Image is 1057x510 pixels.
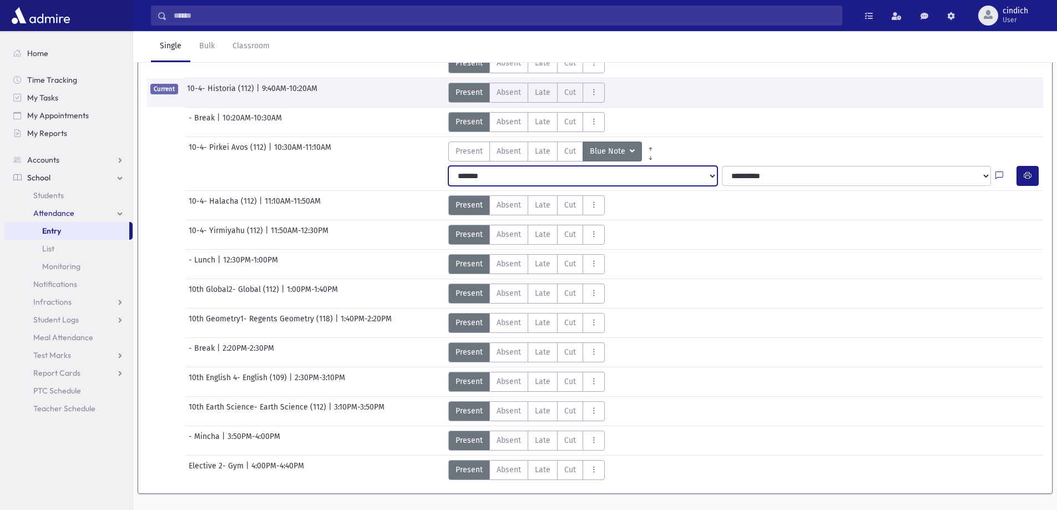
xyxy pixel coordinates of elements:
span: Meal Attendance [33,332,93,342]
div: AttTypes [448,195,605,215]
a: Students [4,186,133,204]
span: Cut [564,435,576,446]
input: Search [167,6,842,26]
span: Late [535,258,550,270]
div: AttTypes [448,313,605,333]
div: AttTypes [448,53,605,73]
span: Late [535,346,550,358]
span: Late [535,116,550,128]
div: AttTypes [448,342,605,362]
span: Absent [497,376,521,387]
span: Late [535,199,550,211]
span: Absent [497,346,521,358]
span: Late [535,435,550,446]
span: Cut [564,464,576,476]
span: | [328,401,334,421]
div: AttTypes [448,460,605,480]
span: Current [150,84,178,94]
a: My Tasks [4,89,133,107]
span: Late [535,464,550,476]
div: AttTypes [448,372,605,392]
a: All Later [642,150,659,159]
span: Attendance [33,208,74,218]
div: AttTypes [448,83,605,103]
span: Absent [497,87,521,98]
a: Entry [4,222,129,240]
span: | [222,431,227,451]
span: Absent [497,435,521,446]
span: User [1003,16,1028,24]
span: 9:40AM-10:20AM [262,83,317,103]
span: 12:30PM-1:00PM [223,254,278,274]
span: | [256,83,262,103]
span: | [260,53,265,73]
span: Cut [564,199,576,211]
span: - Break [189,342,217,362]
span: Late [535,405,550,417]
span: 11:50AM-12:30PM [271,225,328,245]
span: Cut [564,317,576,329]
span: 3:50PM-4:00PM [227,431,280,451]
a: Bulk [190,31,224,62]
span: 10-4- Yahadus (112) [189,53,260,73]
span: cindich [1003,7,1028,16]
span: 10-4- Halacha (112) [189,195,259,215]
span: - Lunch [189,254,218,274]
span: - Break [189,112,217,132]
span: Cut [564,145,576,157]
span: Present [456,376,483,387]
span: Cut [564,287,576,299]
span: Present [456,145,483,157]
span: | [217,112,222,132]
span: Absent [497,464,521,476]
span: 10:30AM-11:10AM [274,142,331,161]
span: | [265,225,271,245]
div: AttTypes [448,284,605,304]
a: List [4,240,133,257]
span: Cut [564,258,576,270]
span: Blue Note [590,145,628,158]
span: Present [456,435,483,446]
a: Home [4,44,133,62]
span: 1:00PM-1:40PM [287,284,338,304]
a: Student Logs [4,311,133,329]
span: Late [535,376,550,387]
a: Time Tracking [4,71,133,89]
span: My Tasks [27,93,58,103]
span: Home [27,48,48,58]
span: Infractions [33,297,72,307]
span: - Mincha [189,431,222,451]
span: Teacher Schedule [33,403,95,413]
span: 10-4- Yirmiyahu (112) [189,225,265,245]
span: | [281,284,287,304]
span: Student Logs [33,315,79,325]
span: Cut [564,346,576,358]
span: Present [456,199,483,211]
a: Accounts [4,151,133,169]
span: Late [535,87,550,98]
span: Cut [564,376,576,387]
span: Present [456,287,483,299]
span: Elective 2- Gym [189,460,246,480]
span: Absent [497,145,521,157]
a: Teacher Schedule [4,400,133,417]
span: | [246,460,251,480]
span: | [335,313,341,333]
span: Late [535,317,550,329]
div: AttTypes [448,431,605,451]
span: 1:40PM-2:20PM [341,313,392,333]
span: Cut [564,87,576,98]
span: List [42,244,54,254]
span: 10th English 4- English (109) [189,372,289,392]
span: Cut [564,116,576,128]
a: Infractions [4,293,133,311]
span: My Appointments [27,110,89,120]
div: AttTypes [448,254,605,274]
span: | [259,195,265,215]
span: My Reports [27,128,67,138]
a: My Reports [4,124,133,142]
a: Test Marks [4,346,133,364]
span: 3:10PM-3:50PM [334,401,385,421]
span: Present [456,405,483,417]
button: Blue Note [583,142,642,161]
